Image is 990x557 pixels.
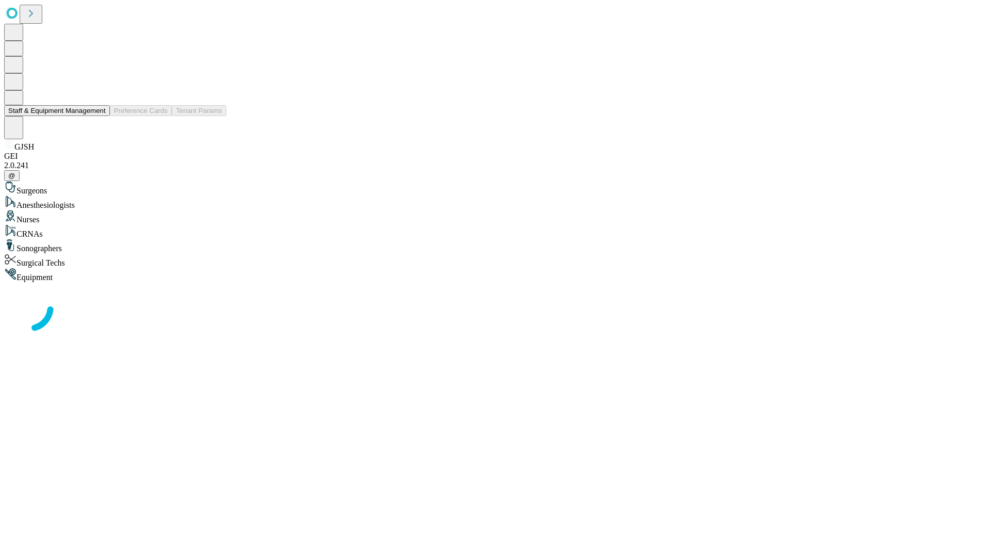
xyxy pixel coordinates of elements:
[14,142,34,151] span: GJSH
[110,105,172,116] button: Preference Cards
[4,239,986,253] div: Sonographers
[4,152,986,161] div: GEI
[172,105,226,116] button: Tenant Params
[4,268,986,282] div: Equipment
[4,181,986,195] div: Surgeons
[4,161,986,170] div: 2.0.241
[4,170,20,181] button: @
[8,172,15,179] span: @
[4,253,986,268] div: Surgical Techs
[4,210,986,224] div: Nurses
[4,195,986,210] div: Anesthesiologists
[4,105,110,116] button: Staff & Equipment Management
[4,224,986,239] div: CRNAs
